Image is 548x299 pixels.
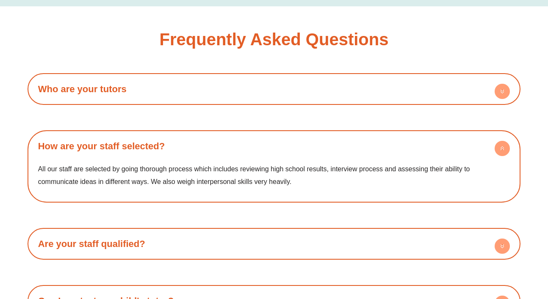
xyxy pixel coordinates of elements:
a: Are your staff qualified? [38,239,145,249]
h4: How are your staff selected? [32,134,517,158]
a: Who are your tutors [38,84,127,94]
h4: Are your staff qualified? [32,232,517,255]
a: How are your staff selected? [38,141,165,151]
iframe: Chat Widget [403,203,548,299]
p: All our staff are selected by going thorough process which includes reviewing high school results... [38,163,489,188]
h4: Who are your tutors [32,77,517,101]
div: How are your staff selected? [32,158,495,198]
h3: Frequently Asked Questions [160,31,389,48]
